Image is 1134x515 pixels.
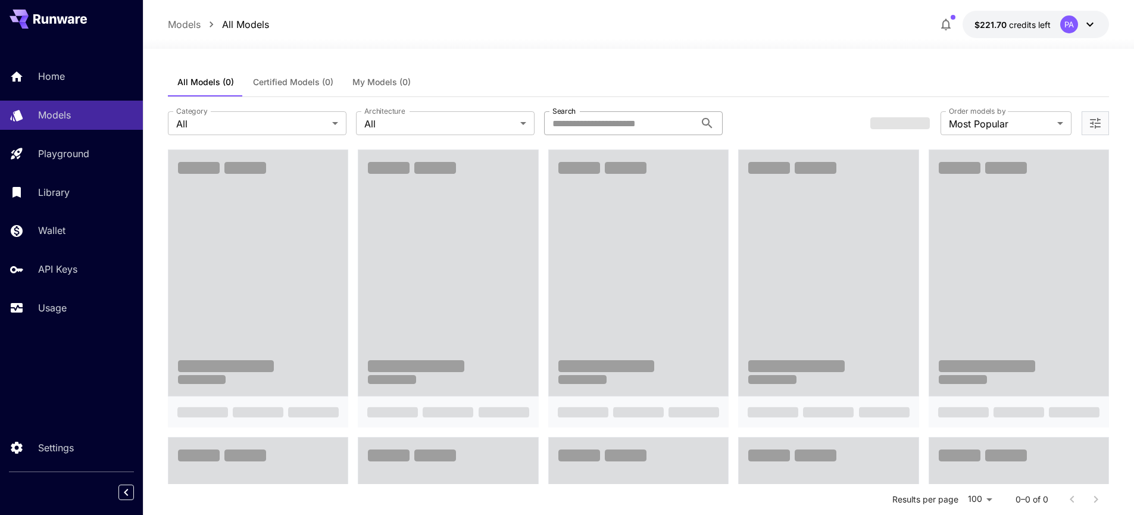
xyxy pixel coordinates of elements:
[168,17,201,32] a: Models
[118,485,134,500] button: Collapse sidebar
[892,494,958,505] p: Results per page
[352,77,411,88] span: My Models (0)
[364,106,405,116] label: Architecture
[177,77,234,88] span: All Models (0)
[38,185,70,199] p: Library
[38,69,65,83] p: Home
[38,146,89,161] p: Playground
[38,262,77,276] p: API Keys
[168,17,269,32] nav: breadcrumb
[364,117,516,131] span: All
[38,223,65,238] p: Wallet
[974,18,1051,31] div: $221.7037
[222,17,269,32] a: All Models
[1016,494,1048,505] p: 0–0 of 0
[974,20,1009,30] span: $221.70
[949,106,1005,116] label: Order models by
[949,117,1052,131] span: Most Popular
[963,11,1109,38] button: $221.7037PA
[127,482,143,503] div: Collapse sidebar
[1009,20,1051,30] span: credits left
[38,301,67,315] p: Usage
[552,106,576,116] label: Search
[253,77,333,88] span: Certified Models (0)
[38,108,71,122] p: Models
[176,106,208,116] label: Category
[1088,116,1102,131] button: Open more filters
[176,117,327,131] span: All
[38,441,74,455] p: Settings
[1060,15,1078,33] div: PA
[963,491,996,508] div: 100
